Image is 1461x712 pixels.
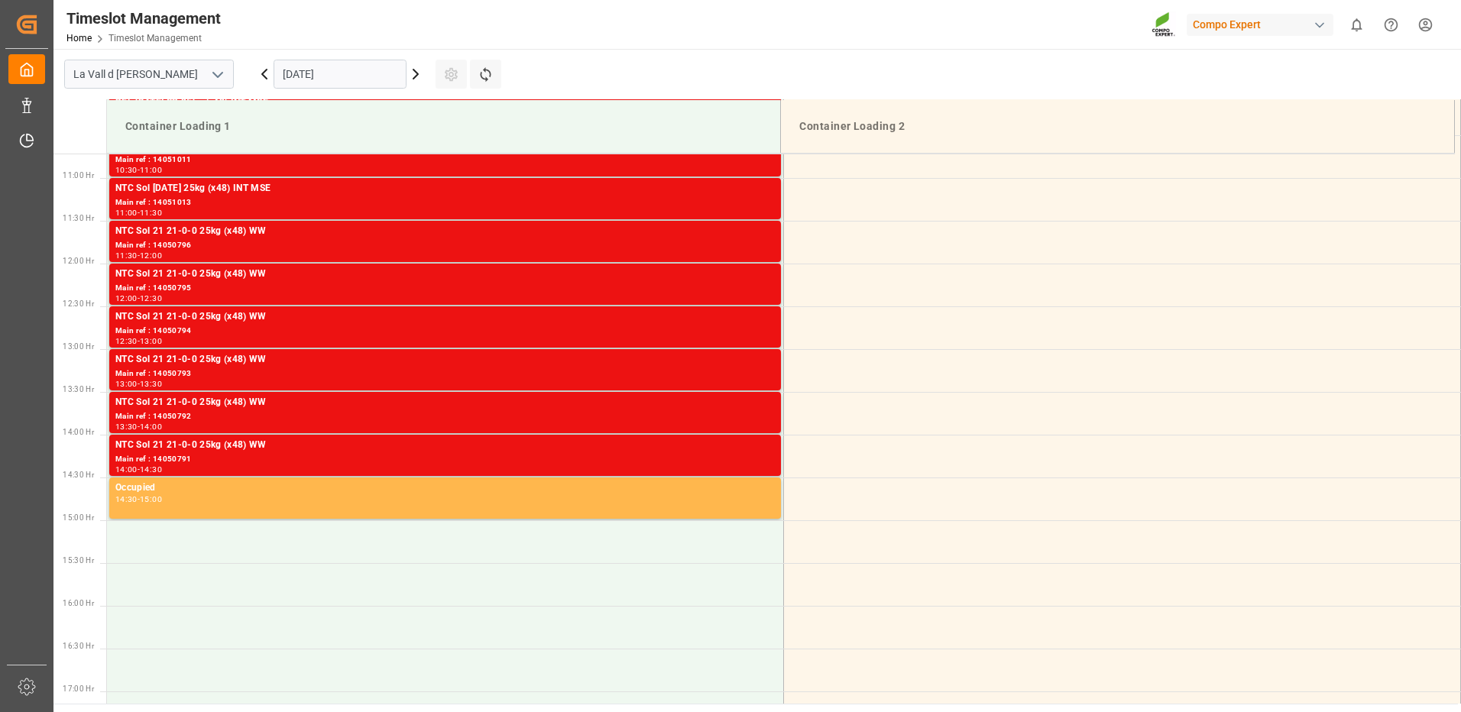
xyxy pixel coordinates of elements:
[115,252,138,259] div: 11:30
[63,171,94,180] span: 11:00 Hr
[1187,14,1333,36] div: Compo Expert
[63,471,94,479] span: 14:30 Hr
[63,556,94,565] span: 15:30 Hr
[793,112,1442,141] div: Container Loading 2
[115,481,775,496] div: Occupied
[115,181,775,196] div: NTC Sol [DATE] 25kg (x48) INT MSE
[115,167,138,173] div: 10:30
[119,112,768,141] div: Container Loading 1
[138,466,140,473] div: -
[115,267,775,282] div: NTC Sol 21 21-0-0 25kg (x48) WW
[66,7,221,30] div: Timeslot Management
[63,385,94,393] span: 13:30 Hr
[115,410,775,423] div: Main ref : 14050792
[115,325,775,338] div: Main ref : 14050794
[115,196,775,209] div: Main ref : 14051013
[140,295,162,302] div: 12:30
[115,224,775,239] div: NTC Sol 21 21-0-0 25kg (x48) WW
[115,453,775,466] div: Main ref : 14050791
[115,496,138,503] div: 14:30
[64,60,234,89] input: Type to search/select
[115,380,138,387] div: 13:00
[138,209,140,216] div: -
[138,496,140,503] div: -
[63,428,94,436] span: 14:00 Hr
[115,438,775,453] div: NTC Sol 21 21-0-0 25kg (x48) WW
[115,295,138,302] div: 12:00
[115,209,138,216] div: 11:00
[138,295,140,302] div: -
[138,252,140,259] div: -
[115,367,775,380] div: Main ref : 14050793
[115,282,775,295] div: Main ref : 14050795
[140,466,162,473] div: 14:30
[115,352,775,367] div: NTC Sol 21 21-0-0 25kg (x48) WW
[115,395,775,410] div: NTC Sol 21 21-0-0 25kg (x48) WW
[140,167,162,173] div: 11:00
[66,33,92,44] a: Home
[63,257,94,265] span: 12:00 Hr
[1340,8,1374,42] button: show 0 new notifications
[206,63,228,86] button: open menu
[138,380,140,387] div: -
[63,214,94,222] span: 11:30 Hr
[115,309,775,325] div: NTC Sol 21 21-0-0 25kg (x48) WW
[274,60,407,89] input: DD.MM.YYYY
[63,599,94,607] span: 16:00 Hr
[140,338,162,345] div: 13:00
[63,642,94,650] span: 16:30 Hr
[140,496,162,503] div: 15:00
[1187,10,1340,39] button: Compo Expert
[63,513,94,522] span: 15:00 Hr
[140,423,162,430] div: 14:00
[115,338,138,345] div: 12:30
[140,252,162,259] div: 12:00
[115,466,138,473] div: 14:00
[140,209,162,216] div: 11:30
[138,338,140,345] div: -
[115,154,775,167] div: Main ref : 14051011
[63,299,94,308] span: 12:30 Hr
[1374,8,1408,42] button: Help Center
[138,167,140,173] div: -
[63,342,94,351] span: 13:00 Hr
[115,239,775,252] div: Main ref : 14050796
[63,684,94,693] span: 17:00 Hr
[115,423,138,430] div: 13:30
[138,423,140,430] div: -
[140,380,162,387] div: 13:30
[1152,11,1176,38] img: Screenshot%202023-09-29%20at%2010.02.21.png_1712312052.png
